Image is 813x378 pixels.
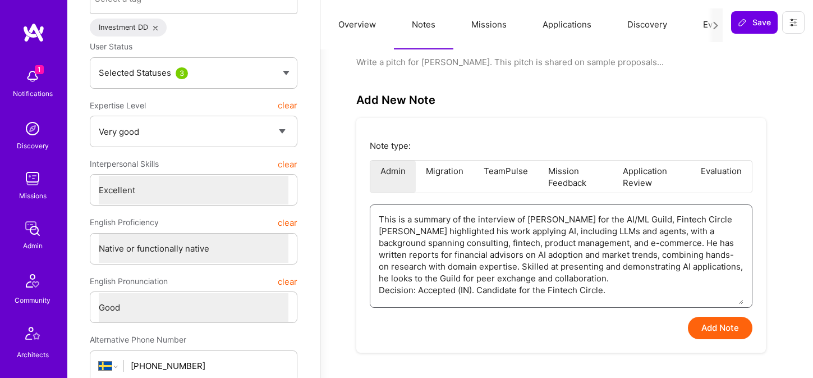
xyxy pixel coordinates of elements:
[19,322,46,349] img: Architects
[613,161,691,193] li: Application Review
[283,71,290,75] img: caret
[90,335,186,344] span: Alternative Phone Number
[17,140,49,152] div: Discovery
[731,11,778,34] button: Save
[21,217,44,240] img: admin teamwork
[90,19,167,37] div: Investment DD
[13,88,53,99] div: Notifications
[370,161,416,193] li: Admin
[278,271,297,292] button: clear
[278,95,297,116] button: clear
[21,117,44,140] img: discovery
[90,42,132,51] span: User Status
[379,205,743,304] textarea: This is a summary of the interview of [PERSON_NAME] for the AI/ML Guild, Fintech Circle [PERSON_N...
[738,17,771,28] span: Save
[278,212,297,233] button: clear
[153,26,158,30] i: icon Close
[356,56,777,68] pre: Write a pitch for [PERSON_NAME]. This pitch is shared on sample proposals...
[370,140,752,152] p: Note type:
[538,161,613,193] li: Mission Feedback
[19,267,46,294] img: Community
[35,65,44,74] span: 1
[356,93,435,107] h3: Add New Note
[691,161,752,193] li: Evaluation
[90,271,168,292] span: English Pronunciation
[15,294,50,306] div: Community
[17,349,49,361] div: Architects
[711,21,720,30] i: icon Next
[176,67,188,79] div: 3
[23,240,43,252] div: Admin
[19,190,47,202] div: Missions
[99,67,171,78] span: Selected Statuses
[21,167,44,190] img: teamwork
[90,95,146,116] span: Expertise Level
[90,154,159,174] span: Interpersonal Skills
[416,161,474,193] li: Migration
[278,154,297,174] button: clear
[474,161,538,193] li: TeamPulse
[90,212,159,233] span: English Proficiency
[688,317,752,339] button: Add Note
[21,65,44,88] img: bell
[22,22,45,43] img: logo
